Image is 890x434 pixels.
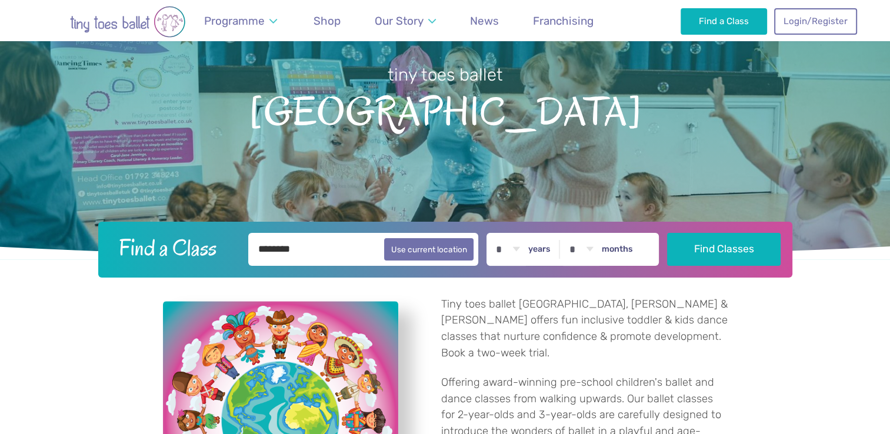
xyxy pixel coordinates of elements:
[533,14,594,28] span: Franchising
[21,86,869,134] span: [GEOGRAPHIC_DATA]
[465,7,505,35] a: News
[528,7,599,35] a: Franchising
[109,233,240,262] h2: Find a Class
[602,244,633,255] label: months
[375,14,424,28] span: Our Story
[681,8,767,34] a: Find a Class
[388,65,503,85] small: tiny toes ballet
[470,14,499,28] span: News
[667,233,781,266] button: Find Classes
[774,8,856,34] a: Login/Register
[384,238,474,261] button: Use current location
[34,6,222,38] img: tiny toes ballet
[199,7,283,35] a: Programme
[314,14,341,28] span: Shop
[528,244,551,255] label: years
[441,296,728,361] p: Tiny toes ballet [GEOGRAPHIC_DATA], [PERSON_NAME] & [PERSON_NAME] offers fun inclusive toddler & ...
[369,7,441,35] a: Our Story
[308,7,346,35] a: Shop
[204,14,265,28] span: Programme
